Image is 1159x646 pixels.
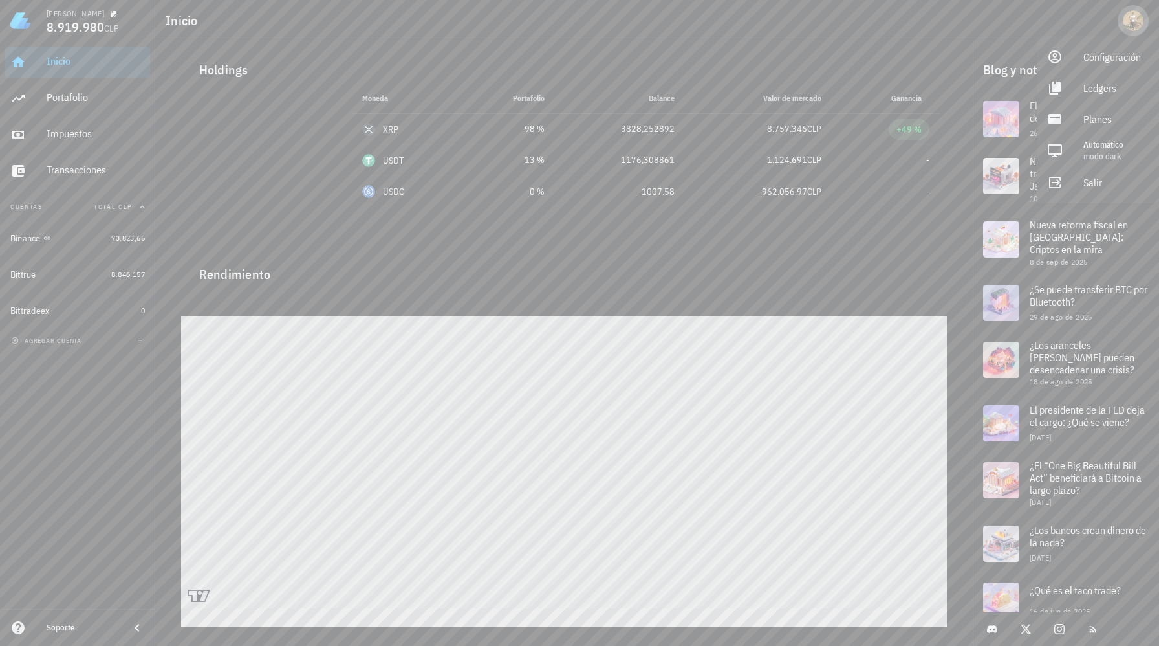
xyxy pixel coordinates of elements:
[767,123,807,135] span: 8.757.346
[1030,584,1121,597] span: ¿Qué es el taco trade?
[807,154,821,166] span: CLP
[1030,524,1146,549] span: ¿Los bancos crean dinero de la nada?
[1030,403,1145,429] span: El presidente de la FED deja el cargo: ¿Qué se viene?
[973,331,1159,395] a: ¿Los aranceles [PERSON_NAME] pueden desencadenar una crisis? 18 de ago de 2025
[473,185,544,199] div: 0 %
[1030,194,1092,203] span: 10 de sep de 2025
[47,164,145,176] div: Transacciones
[1083,75,1149,101] div: Ledgers
[5,47,150,78] a: Inicio
[926,154,929,166] span: -
[188,590,210,602] a: Charting by TradingView
[1030,283,1147,308] span: ¿Se puede transferir BTC por Bluetooth?
[1083,44,1149,70] div: Configuración
[47,55,145,67] div: Inicio
[767,154,807,166] span: 1.124.691
[973,274,1159,331] a: ¿Se puede transferir BTC por Bluetooth? 29 de ago de 2025
[973,515,1159,572] a: ¿Los bancos crean dinero de la nada? [DATE]
[383,123,399,136] div: XRP
[973,452,1159,515] a: ¿El “One Big Beautiful Bill Act” beneficiará a Bitcoin a largo plazo? [DATE]
[973,395,1159,452] a: El presidente de la FED deja el cargo: ¿Qué se viene? [DATE]
[5,295,150,326] a: Bittradeex 0
[5,259,150,290] a: Bittrue 8.846.157
[1030,128,1092,138] span: 26 de sep de 2025
[555,83,686,114] th: Balance
[926,186,929,197] span: -
[362,123,375,136] div: XRP-icon
[473,153,544,167] div: 13 %
[14,337,81,345] span: agregar cuenta
[362,154,375,167] div: USDT-icon
[5,119,150,150] a: Impuestos
[973,572,1159,629] a: ¿Qué es el taco trade? 16 de jun de 2025
[1030,377,1092,386] span: 18 de ago de 2025
[141,306,145,315] span: 0
[47,18,104,36] span: 8.919.980
[383,154,404,167] div: USDT
[685,83,831,114] th: Valor de mercado
[1030,459,1142,496] span: ¿El “One Big Beautiful Bill Act” beneficiará a Bitcoin a largo plazo?
[5,192,150,223] button: CuentasTotal CLP
[5,83,150,114] a: Portafolio
[807,186,821,197] span: CLP
[1030,155,1141,192] span: NPM pone en riesgo transacciones cripto desde JavaScript
[352,83,463,114] th: Moneda
[1030,218,1128,256] span: Nueva reforma fiscal en [GEOGRAPHIC_DATA]: Criptos en la mira
[891,93,929,103] span: Ganancia
[166,10,203,31] h1: Inicio
[47,91,145,104] div: Portafolio
[565,153,675,167] div: 1176,308861
[189,254,940,285] div: Rendimiento
[47,623,119,633] div: Soporte
[1030,607,1090,616] span: 16 de jun de 2025
[973,211,1159,274] a: Nueva reforma fiscal en [GEOGRAPHIC_DATA]: Criptos en la mira 8 de sep de 2025
[104,23,119,34] span: CLP
[1030,553,1051,562] span: [DATE]
[8,334,87,347] button: agregar cuenta
[111,269,145,279] span: 8.846.157
[111,233,145,243] span: 73.823,65
[896,123,922,136] div: +49 %
[759,186,807,197] span: -962.056,97
[94,203,132,211] span: Total CLP
[10,269,36,280] div: Bittrue
[5,223,150,254] a: Binance 73.823,65
[1030,257,1087,267] span: 8 de sep de 2025
[383,185,405,198] div: USDC
[47,8,104,19] div: [PERSON_NAME]
[10,233,41,244] div: Binance
[1030,497,1051,507] span: [DATE]
[1030,339,1134,376] span: ¿Los aranceles [PERSON_NAME] pueden desencadenar una crisis?
[189,49,940,91] div: Holdings
[47,128,145,140] div: Impuestos
[1083,140,1149,150] div: Automático
[807,123,821,135] span: CLP
[1030,432,1051,442] span: [DATE]
[473,122,544,136] div: 98 %
[565,185,675,199] div: -1007,58
[1083,170,1149,195] div: Salir
[1030,312,1092,322] span: 29 de ago de 2025
[362,185,375,198] div: USDC-icon
[10,306,50,317] div: Bittradeex
[462,83,554,114] th: Portafolio
[1123,10,1143,31] div: avatar
[565,122,675,136] div: 3828,252892
[1083,106,1149,132] div: Planes
[1083,151,1121,162] span: modo Dark
[10,10,31,31] img: LedgiFi
[1030,99,1141,124] span: El SII establece impuestos de criptos
[5,155,150,186] a: Transacciones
